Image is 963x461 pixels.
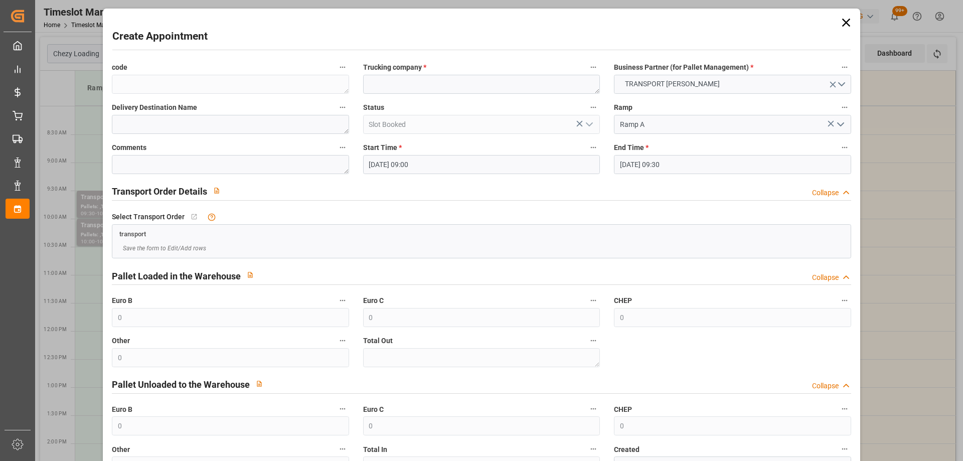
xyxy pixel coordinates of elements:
[363,115,600,134] input: Type to search/select
[112,295,132,306] span: Euro B
[363,102,384,113] span: Status
[812,188,839,198] div: Collapse
[363,336,393,346] span: Total Out
[838,402,851,415] button: CHEP
[112,142,146,153] span: Comments
[581,117,596,132] button: open menu
[614,404,632,415] span: CHEP
[587,101,600,114] button: Status
[112,269,241,283] h2: Pallet Loaded in the Warehouse
[250,374,269,393] button: View description
[363,404,384,415] span: Euro C
[336,61,349,74] button: code
[587,141,600,154] button: Start Time *
[336,442,349,455] button: Other
[363,142,402,153] span: Start Time
[838,294,851,307] button: CHEP
[838,101,851,114] button: Ramp
[112,29,208,45] h2: Create Appointment
[112,444,130,455] span: Other
[112,102,197,113] span: Delivery Destination Name
[614,142,649,153] span: End Time
[336,141,349,154] button: Comments
[363,155,600,174] input: DD-MM-YYYY HH:MM
[119,229,146,237] a: transport
[832,117,847,132] button: open menu
[119,230,146,238] span: transport
[336,334,349,347] button: Other
[587,294,600,307] button: Euro C
[614,444,639,455] span: Created
[614,295,632,306] span: CHEP
[363,295,384,306] span: Euro C
[207,181,226,200] button: View description
[112,404,132,415] span: Euro B
[838,141,851,154] button: End Time *
[587,442,600,455] button: Total In
[112,62,127,73] span: code
[614,75,851,94] button: open menu
[587,402,600,415] button: Euro C
[838,442,851,455] button: Created
[336,294,349,307] button: Euro B
[614,62,753,73] span: Business Partner (for Pallet Management)
[112,378,250,391] h2: Pallet Unloaded to the Warehouse
[614,155,851,174] input: DD-MM-YYYY HH:MM
[241,265,260,284] button: View description
[587,61,600,74] button: Trucking company *
[123,244,206,253] span: Save the form to Edit/Add rows
[336,402,349,415] button: Euro B
[363,62,426,73] span: Trucking company
[112,212,185,222] span: Select Transport Order
[587,334,600,347] button: Total Out
[812,272,839,283] div: Collapse
[363,444,387,455] span: Total In
[620,79,725,89] span: TRANSPORT [PERSON_NAME]
[336,101,349,114] button: Delivery Destination Name
[112,185,207,198] h2: Transport Order Details
[614,115,851,134] input: Type to search/select
[112,336,130,346] span: Other
[614,102,632,113] span: Ramp
[812,381,839,391] div: Collapse
[838,61,851,74] button: Business Partner (for Pallet Management) *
